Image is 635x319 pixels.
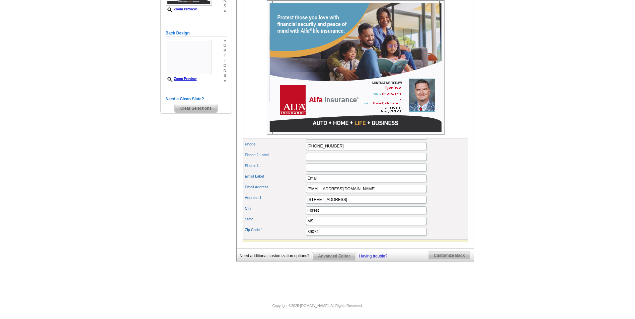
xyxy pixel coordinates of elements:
[245,163,305,169] label: Phone 2
[175,104,217,112] span: Clear Selections
[223,78,226,83] span: »
[245,174,305,179] label: Email Label
[240,252,312,260] div: Need additional customization options?
[245,141,305,147] label: Phone
[223,43,226,48] span: o
[223,63,226,68] span: o
[223,38,226,43] span: »
[245,216,305,222] label: State
[223,48,226,53] span: p
[312,252,356,260] a: Advanced Editor
[166,30,227,36] h5: Back Design
[223,53,226,58] span: t
[245,195,305,201] label: Address 1
[223,4,226,9] span: s
[223,73,226,78] span: s
[312,252,355,260] span: Advanced Editor
[245,184,305,190] label: Email Address
[223,68,226,73] span: n
[166,96,227,102] h5: Need a Clean Slate?
[359,254,387,258] a: Having trouble?
[245,152,305,158] label: Phone 2 Label
[245,227,305,233] label: Zip Code 1
[245,206,305,211] label: City
[223,9,226,14] span: »
[428,251,471,259] span: Customize Back
[166,7,197,11] a: Zoom Preview
[166,40,212,75] img: Z18906798_00001_2.jpg
[267,0,445,135] img: Z18906798_00001_1.jpg
[223,58,226,63] span: i
[501,164,635,319] iframe: LiveChat chat widget
[166,77,197,81] a: Zoom Preview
